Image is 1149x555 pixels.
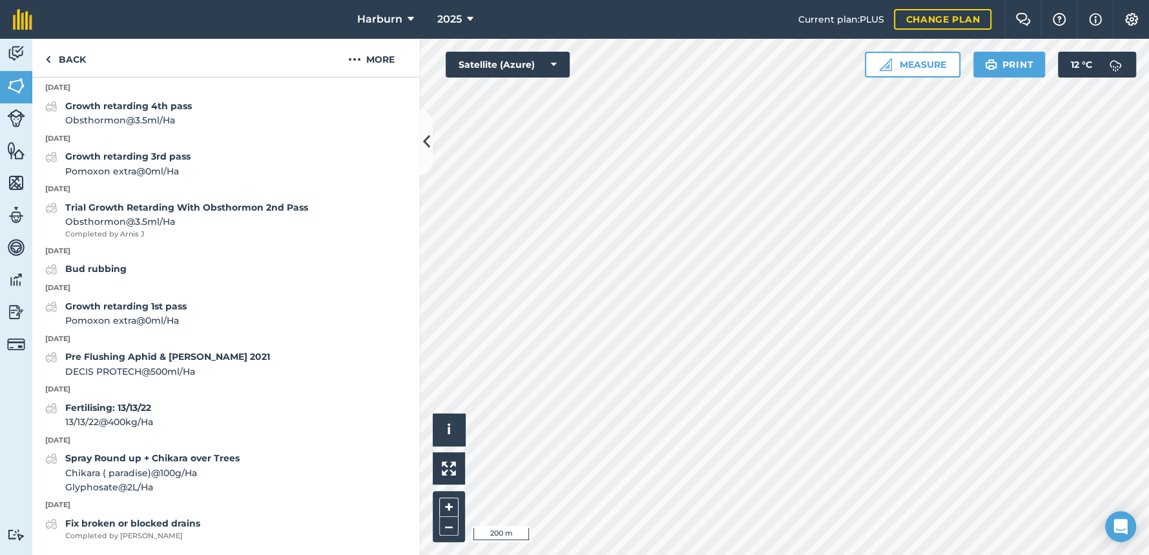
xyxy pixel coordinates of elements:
[798,12,884,26] span: Current plan : PLUS
[65,466,240,480] span: Chikara ( paradise) @ 100 g / Ha
[1071,52,1092,78] span: 12 ° C
[7,173,25,193] img: svg+xml;base64,PHN2ZyB4bWxucz0iaHR0cDovL3d3dy53My5vcmcvMjAwMC9zdmciIHdpZHRoPSI1NiIgaGVpZ2h0PSI2MC...
[32,246,420,257] p: [DATE]
[32,384,420,395] p: [DATE]
[65,215,308,229] span: Obsthormon @ 3.5 ml / Ha
[45,262,127,277] a: Bud rubbing
[7,270,25,289] img: svg+xml;base64,PD94bWwgdmVyc2lvbj0iMS4wIiBlbmNvZGluZz0idXRmLTgiPz4KPCEtLSBHZW5lcmF0b3I6IEFkb2JlIE...
[437,12,462,27] span: 2025
[65,351,270,362] strong: Pre Flushing Aphid & [PERSON_NAME] 2021
[45,149,191,178] a: Growth retarding 3rd passPomoxon extra@0ml/Ha
[45,401,57,416] img: svg+xml;base64,PD94bWwgdmVyc2lvbj0iMS4wIiBlbmNvZGluZz0idXRmLTgiPz4KPCEtLSBHZW5lcmF0b3I6IEFkb2JlIE...
[1105,511,1136,542] div: Open Intercom Messenger
[65,313,187,328] span: Pomoxon extra @ 0 ml / Ha
[65,100,192,112] strong: Growth retarding 4th pass
[45,451,240,494] a: Spray Round up + Chikara over TreesChikara ( paradise)@100g/HaGlyphosate@2L/Ha
[65,164,191,178] span: Pomoxon extra @ 0 ml / Ha
[1058,52,1136,78] button: 12 °C
[45,99,57,114] img: svg+xml;base64,PD94bWwgdmVyc2lvbj0iMS4wIiBlbmNvZGluZz0idXRmLTgiPz4KPCEtLSBHZW5lcmF0b3I6IEFkb2JlIE...
[45,262,57,277] img: svg+xml;base64,PD94bWwgdmVyc2lvbj0iMS4wIiBlbmNvZGluZz0idXRmLTgiPz4KPCEtLSBHZW5lcmF0b3I6IEFkb2JlIE...
[32,499,420,511] p: [DATE]
[1102,52,1128,78] img: svg+xml;base64,PD94bWwgdmVyc2lvbj0iMS4wIiBlbmNvZGluZz0idXRmLTgiPz4KPCEtLSBHZW5lcmF0b3I6IEFkb2JlIE...
[439,517,459,536] button: –
[32,39,99,77] a: Back
[323,39,420,77] button: More
[7,205,25,225] img: svg+xml;base64,PD94bWwgdmVyc2lvbj0iMS4wIiBlbmNvZGluZz0idXRmLTgiPz4KPCEtLSBHZW5lcmF0b3I6IEFkb2JlIE...
[446,52,570,78] button: Satellite (Azure)
[348,52,361,67] img: svg+xml;base64,PHN2ZyB4bWxucz0iaHR0cDovL3d3dy53My5vcmcvMjAwMC9zdmciIHdpZHRoPSIyMCIgaGVpZ2h0PSIyNC...
[32,82,420,94] p: [DATE]
[65,402,151,414] strong: Fertilising: 13/13/22
[65,263,127,275] strong: Bud rubbing
[45,52,51,67] img: svg+xml;base64,PHN2ZyB4bWxucz0iaHR0cDovL3d3dy53My5vcmcvMjAwMC9zdmciIHdpZHRoPSI5IiBoZWlnaHQ9IjI0Ii...
[45,350,57,365] img: svg+xml;base64,PD94bWwgdmVyc2lvbj0iMS4wIiBlbmNvZGluZz0idXRmLTgiPz4KPCEtLSBHZW5lcmF0b3I6IEFkb2JlIE...
[45,149,57,165] img: svg+xml;base64,PD94bWwgdmVyc2lvbj0iMS4wIiBlbmNvZGluZz0idXRmLTgiPz4KPCEtLSBHZW5lcmF0b3I6IEFkb2JlIE...
[357,12,402,27] span: Harburn
[879,58,892,71] img: Ruler icon
[65,229,308,240] span: Completed by Arnis J
[32,133,420,145] p: [DATE]
[894,9,991,30] a: Change plan
[45,516,200,542] a: Fix broken or blocked drainsCompleted by [PERSON_NAME]
[45,516,57,532] img: svg+xml;base64,PD94bWwgdmVyc2lvbj0iMS4wIiBlbmNvZGluZz0idXRmLTgiPz4KPCEtLSBHZW5lcmF0b3I6IEFkb2JlIE...
[65,530,200,542] span: Completed by [PERSON_NAME]
[7,335,25,353] img: svg+xml;base64,PD94bWwgdmVyc2lvbj0iMS4wIiBlbmNvZGluZz0idXRmLTgiPz4KPCEtLSBHZW5lcmF0b3I6IEFkb2JlIE...
[65,415,153,429] span: 13/13/22 @ 400 kg / Ha
[447,421,451,437] span: i
[7,76,25,96] img: svg+xml;base64,PHN2ZyB4bWxucz0iaHR0cDovL3d3dy53My5vcmcvMjAwMC9zdmciIHdpZHRoPSI1NiIgaGVpZ2h0PSI2MC...
[65,480,240,494] span: Glyphosate @ 2 L / Ha
[7,109,25,127] img: svg+xml;base64,PD94bWwgdmVyc2lvbj0iMS4wIiBlbmNvZGluZz0idXRmLTgiPz4KPCEtLSBHZW5lcmF0b3I6IEFkb2JlIE...
[65,452,240,464] strong: Spray Round up + Chikara over Trees
[45,200,308,240] a: Trial Growth Retarding With Obsthormon 2nd PassObsthormon@3.5ml/HaCompleted by Arnis J
[32,435,420,446] p: [DATE]
[7,238,25,257] img: svg+xml;base64,PD94bWwgdmVyc2lvbj0iMS4wIiBlbmNvZGluZz0idXRmLTgiPz4KPCEtLSBHZW5lcmF0b3I6IEFkb2JlIE...
[433,414,465,446] button: i
[32,333,420,345] p: [DATE]
[7,141,25,160] img: svg+xml;base64,PHN2ZyB4bWxucz0iaHR0cDovL3d3dy53My5vcmcvMjAwMC9zdmciIHdpZHRoPSI1NiIgaGVpZ2h0PSI2MC...
[65,518,200,529] strong: Fix broken or blocked drains
[7,44,25,63] img: svg+xml;base64,PD94bWwgdmVyc2lvbj0iMS4wIiBlbmNvZGluZz0idXRmLTgiPz4KPCEtLSBHZW5lcmF0b3I6IEFkb2JlIE...
[45,299,57,315] img: svg+xml;base64,PD94bWwgdmVyc2lvbj0iMS4wIiBlbmNvZGluZz0idXRmLTgiPz4KPCEtLSBHZW5lcmF0b3I6IEFkb2JlIE...
[13,9,32,30] img: fieldmargin Logo
[32,282,420,294] p: [DATE]
[65,151,191,162] strong: Growth retarding 3rd pass
[45,99,192,128] a: Growth retarding 4th passObsthormon@3.5ml/Ha
[65,202,308,213] strong: Trial Growth Retarding With Obsthormon 2nd Pass
[1015,13,1031,26] img: Two speech bubbles overlapping with the left bubble in the forefront
[1051,13,1067,26] img: A question mark icon
[65,364,270,379] span: DECIS PROTECH @ 500 ml / Ha
[865,52,960,78] button: Measure
[65,113,192,127] span: Obsthormon @ 3.5 ml / Ha
[7,302,25,322] img: svg+xml;base64,PD94bWwgdmVyc2lvbj0iMS4wIiBlbmNvZGluZz0idXRmLTgiPz4KPCEtLSBHZW5lcmF0b3I6IEFkb2JlIE...
[45,401,153,430] a: Fertilising: 13/13/2213/13/22@400kg/Ha
[45,299,187,328] a: Growth retarding 1st passPomoxon extra@0ml/Ha
[7,529,25,541] img: svg+xml;base64,PD94bWwgdmVyc2lvbj0iMS4wIiBlbmNvZGluZz0idXRmLTgiPz4KPCEtLSBHZW5lcmF0b3I6IEFkb2JlIE...
[1124,13,1139,26] img: A cog icon
[985,57,997,72] img: svg+xml;base64,PHN2ZyB4bWxucz0iaHR0cDovL3d3dy53My5vcmcvMjAwMC9zdmciIHdpZHRoPSIxOSIgaGVpZ2h0PSIyNC...
[973,52,1046,78] button: Print
[439,497,459,517] button: +
[442,461,456,476] img: Four arrows, one pointing top left, one top right, one bottom right and the last bottom left
[45,200,57,216] img: svg+xml;base64,PD94bWwgdmVyc2lvbj0iMS4wIiBlbmNvZGluZz0idXRmLTgiPz4KPCEtLSBHZW5lcmF0b3I6IEFkb2JlIE...
[65,300,187,312] strong: Growth retarding 1st pass
[1089,12,1102,27] img: svg+xml;base64,PHN2ZyB4bWxucz0iaHR0cDovL3d3dy53My5vcmcvMjAwMC9zdmciIHdpZHRoPSIxNyIgaGVpZ2h0PSIxNy...
[45,350,270,379] a: Pre Flushing Aphid & [PERSON_NAME] 2021DECIS PROTECH@500ml/Ha
[32,183,420,195] p: [DATE]
[45,451,57,466] img: svg+xml;base64,PD94bWwgdmVyc2lvbj0iMS4wIiBlbmNvZGluZz0idXRmLTgiPz4KPCEtLSBHZW5lcmF0b3I6IEFkb2JlIE...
